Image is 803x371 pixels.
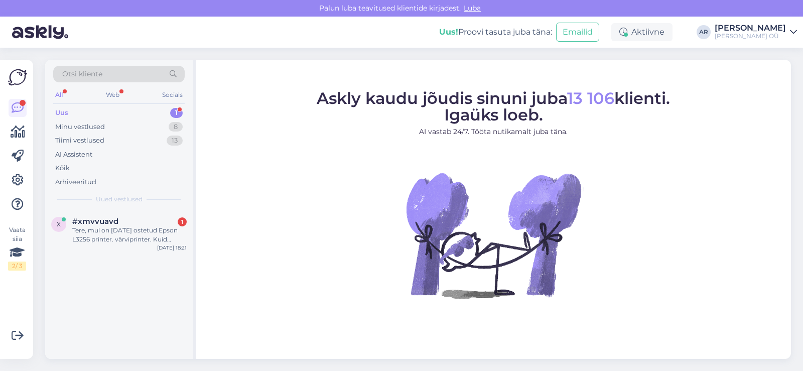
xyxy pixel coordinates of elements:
[403,145,584,325] img: No Chat active
[160,88,185,101] div: Socials
[57,220,61,228] span: x
[170,108,183,118] div: 1
[715,24,786,32] div: [PERSON_NAME]
[697,25,711,39] div: AR
[55,150,92,160] div: AI Assistent
[72,226,187,244] div: Tere, mul on [DATE] ostetud Epson L3256 printer. värviprinter. Kuid kahjuks on juhtunud nii, et [...
[439,26,552,38] div: Proovi tasuta juba täna:
[317,88,670,124] span: Askly kaudu jõudis sinuni juba klienti. Igaüks loeb.
[439,27,458,37] b: Uus!
[178,217,187,226] div: 1
[556,23,599,42] button: Emailid
[317,126,670,137] p: AI vastab 24/7. Tööta nutikamalt juba täna.
[55,163,70,173] div: Kõik
[55,108,68,118] div: Uus
[53,88,65,101] div: All
[55,122,105,132] div: Minu vestlused
[72,217,118,226] span: #xmvvuavd
[157,244,187,252] div: [DATE] 18:21
[55,177,96,187] div: Arhiveeritud
[715,32,786,40] div: [PERSON_NAME] OÜ
[461,4,484,13] span: Luba
[715,24,797,40] a: [PERSON_NAME][PERSON_NAME] OÜ
[167,136,183,146] div: 13
[567,88,614,107] span: 13 106
[62,69,102,79] span: Otsi kliente
[611,23,673,41] div: Aktiivne
[104,88,121,101] div: Web
[8,262,26,271] div: 2 / 3
[96,195,143,204] span: Uued vestlused
[8,225,26,271] div: Vaata siia
[169,122,183,132] div: 8
[8,68,27,87] img: Askly Logo
[55,136,104,146] div: Tiimi vestlused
